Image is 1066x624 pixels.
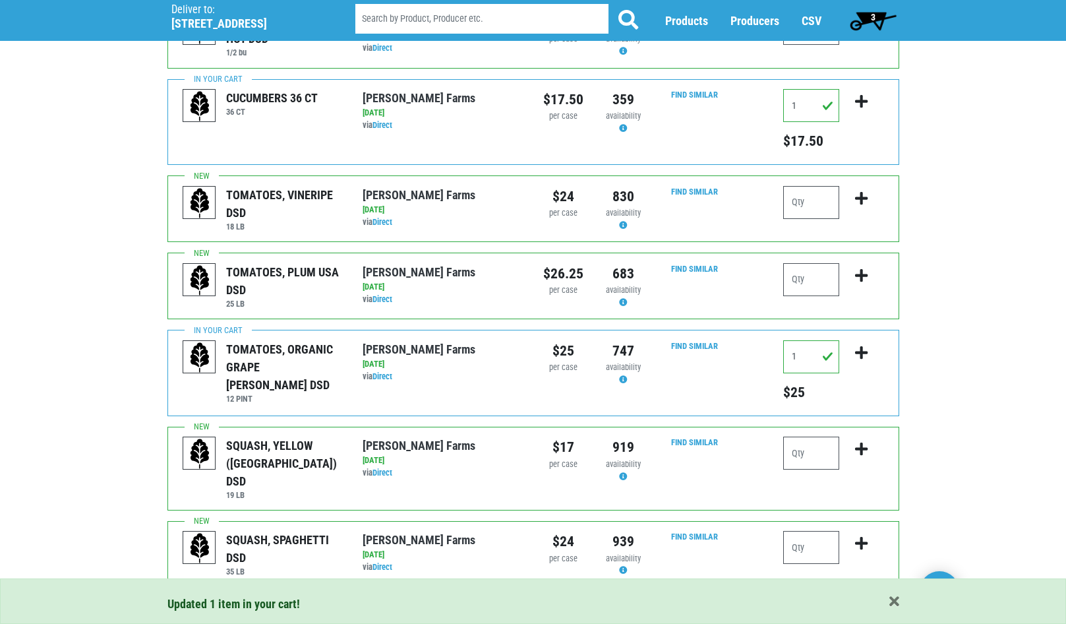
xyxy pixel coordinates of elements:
div: per case [543,207,583,220]
span: 3 [871,12,875,22]
a: Find Similar [671,187,718,197]
h6: 36 CT [226,107,318,117]
div: SQUASH, SPAGHETTI DSD [226,531,343,567]
input: Qty [783,186,839,219]
a: [PERSON_NAME] Farms [363,533,475,547]
span: availability [606,208,641,218]
div: 919 [603,437,643,458]
span: availability [606,553,641,563]
div: Availability may be subject to change. [603,110,643,135]
h6: 18 LB [226,222,343,232]
div: 939 [603,531,643,552]
img: placeholder-variety-43d6402dacf2d531de610a020419775a.svg [183,341,216,374]
img: placeholder-variety-43d6402dacf2d531de610a020419775a.svg [183,187,216,220]
h6: 25 LB [226,299,343,309]
a: Direct [372,371,392,381]
div: [DATE] [363,549,523,561]
div: 747 [603,340,643,361]
a: Find Similar [671,532,718,542]
h6: 19 LB [226,490,343,500]
a: Direct [372,120,392,130]
a: Products [665,14,708,28]
a: CSV [802,14,821,28]
a: Direct [372,562,392,572]
div: $17 [543,437,583,458]
div: [DATE] [363,454,523,467]
h6: 35 LB [226,567,343,577]
div: per case [543,284,583,297]
div: Availability may be subject to change. [603,361,643,387]
a: Direct [372,217,392,227]
h6: 12 PINT [226,394,343,404]
div: TOMATOES, PLUM USA DSD [226,263,343,299]
a: Direct [372,294,392,304]
img: placeholder-variety-43d6402dacf2d531de610a020419775a.svg [183,437,216,470]
input: Search by Product, Producer etc. [355,4,608,34]
input: Qty [783,89,839,122]
a: [PERSON_NAME] Farms [363,188,475,202]
div: via [363,371,523,383]
a: [PERSON_NAME] Farms [363,439,475,452]
a: Direct [372,468,392,478]
a: Find Similar [671,90,718,100]
span: availability [606,362,641,372]
span: availability [606,285,641,295]
a: Producers [730,14,779,28]
img: placeholder-variety-43d6402dacf2d531de610a020419775a.svg [183,264,216,297]
span: availability [606,459,641,469]
input: Qty [783,437,839,470]
input: Qty [783,531,839,564]
img: placeholder-variety-43d6402dacf2d531de610a020419775a.svg [183,90,216,123]
a: Find Similar [671,341,718,351]
div: [DATE] [363,107,523,119]
div: $25 [543,340,583,361]
h5: [STREET_ADDRESS] [171,16,322,31]
div: TOMATOES, VINERIPE DSD [226,186,343,222]
div: via [363,42,523,55]
div: per case [543,361,583,374]
div: TOMATOES, ORGANIC GRAPE [PERSON_NAME] DSD [226,340,343,394]
a: Find Similar [671,264,718,274]
div: via [363,467,523,480]
h6: 1/2 bu [226,47,343,57]
div: $26.25 [543,263,583,284]
span: availability [606,111,641,121]
h5: Total price [783,384,839,401]
div: via [363,119,523,132]
h5: Total price [783,133,839,150]
div: via [363,561,523,574]
div: via [363,294,523,306]
a: [PERSON_NAME] Farms [363,265,475,279]
a: 3 [844,7,903,34]
div: per case [543,553,583,565]
a: Direct [372,43,392,53]
a: [PERSON_NAME] Farms [363,91,475,105]
div: [DATE] [363,358,523,371]
div: per case [543,110,583,123]
div: CUCUMBERS 36 CT [226,89,318,107]
div: [DATE] [363,281,523,294]
div: Updated 1 item in your cart! [167,595,899,613]
div: $24 [543,186,583,207]
input: Qty [783,263,839,296]
div: $17.50 [543,89,583,110]
p: Deliver to: [171,3,322,16]
div: 830 [603,186,643,207]
div: [DATE] [363,204,523,216]
div: per case [543,458,583,471]
a: [PERSON_NAME] Farms [363,342,475,356]
img: placeholder-variety-43d6402dacf2d531de610a020419775a.svg [183,532,216,565]
div: 683 [603,263,643,284]
div: $24 [543,531,583,552]
div: SQUASH, YELLOW ([GEOGRAPHIC_DATA]) DSD [226,437,343,490]
a: Find Similar [671,437,718,447]
input: Qty [783,340,839,373]
div: 359 [603,89,643,110]
div: via [363,216,523,229]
